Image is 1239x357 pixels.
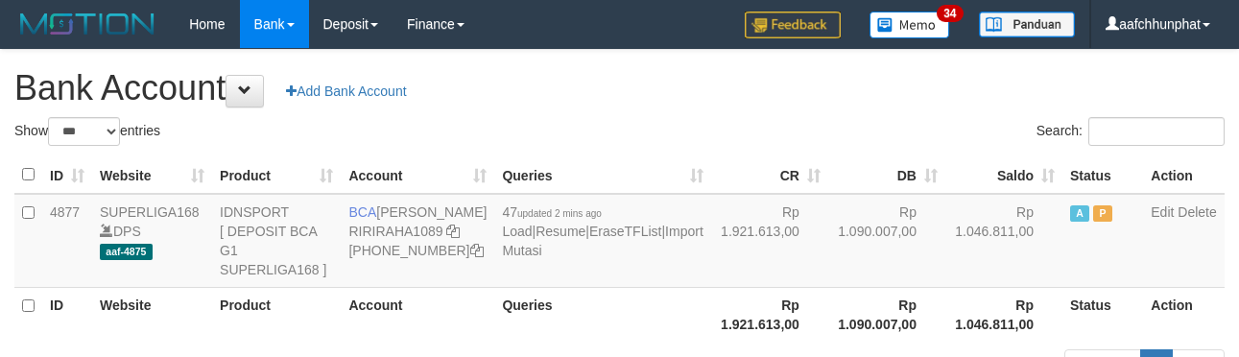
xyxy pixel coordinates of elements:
[348,204,376,220] span: BCA
[446,224,460,239] a: Copy RIRIRAHA1089 to clipboard
[1093,205,1112,222] span: Paused
[1178,204,1216,220] a: Delete
[212,156,341,194] th: Product: activate to sort column ascending
[42,287,92,342] th: ID
[502,224,532,239] a: Load
[502,204,703,258] span: | | |
[1143,287,1225,342] th: Action
[1036,117,1225,146] label: Search:
[828,287,945,342] th: Rp 1.090.007,00
[341,194,494,288] td: [PERSON_NAME] [PHONE_NUMBER]
[212,287,341,342] th: Product
[42,194,92,288] td: 4877
[494,156,710,194] th: Queries: activate to sort column ascending
[711,156,828,194] th: CR: activate to sort column ascending
[100,244,153,260] span: aaf-4875
[341,287,494,342] th: Account
[348,224,442,239] a: RIRIRAHA1089
[945,287,1062,342] th: Rp 1.046.811,00
[1088,117,1225,146] input: Search:
[536,224,585,239] a: Resume
[711,287,828,342] th: Rp 1.921.613,00
[502,204,601,220] span: 47
[1062,287,1143,342] th: Status
[42,156,92,194] th: ID: activate to sort column ascending
[745,12,841,38] img: Feedback.jpg
[828,194,945,288] td: Rp 1.090.007,00
[828,156,945,194] th: DB: activate to sort column ascending
[14,117,160,146] label: Show entries
[870,12,950,38] img: Button%20Memo.svg
[341,156,494,194] th: Account: activate to sort column ascending
[517,208,602,219] span: updated 2 mins ago
[945,194,1062,288] td: Rp 1.046.811,00
[14,69,1225,107] h1: Bank Account
[1151,204,1174,220] a: Edit
[502,224,703,258] a: Import Mutasi
[589,224,661,239] a: EraseTFList
[92,156,212,194] th: Website: activate to sort column ascending
[1070,205,1089,222] span: Active
[711,194,828,288] td: Rp 1.921.613,00
[945,156,1062,194] th: Saldo: activate to sort column ascending
[470,243,484,258] a: Copy 4062281611 to clipboard
[274,75,418,107] a: Add Bank Account
[92,287,212,342] th: Website
[1143,156,1225,194] th: Action
[979,12,1075,37] img: panduan.png
[100,204,200,220] a: SUPERLIGA168
[494,287,710,342] th: Queries
[1062,156,1143,194] th: Status
[212,194,341,288] td: IDNSPORT [ DEPOSIT BCA G1 SUPERLIGA168 ]
[92,194,212,288] td: DPS
[937,5,963,22] span: 34
[48,117,120,146] select: Showentries
[14,10,160,38] img: MOTION_logo.png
